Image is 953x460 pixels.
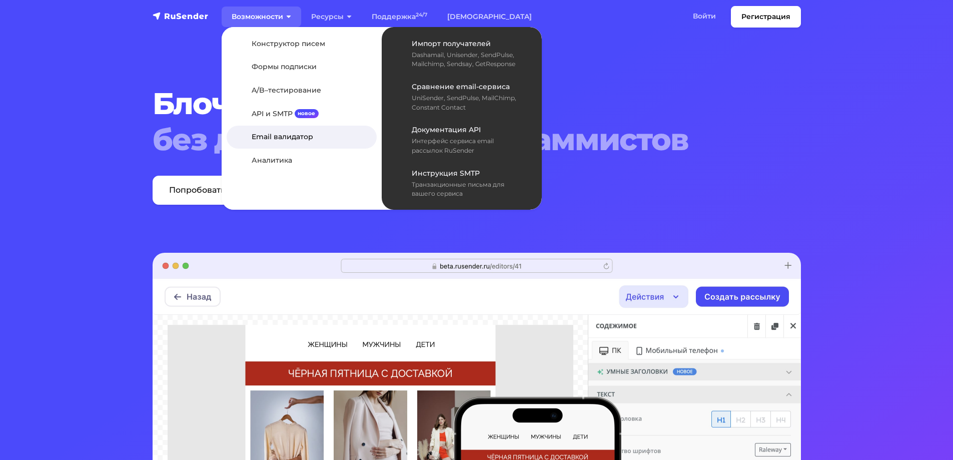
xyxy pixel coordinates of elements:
[301,7,362,27] a: Ресурсы
[387,32,537,75] a: Импорт получателей Dashamail, Unisender, SendPulse, Mailchimp, Sendsay, GetResponse
[731,6,801,28] a: Регистрация
[412,82,510,91] span: Сравнение email-сервиса
[412,169,480,178] span: Инструкция SMTP
[412,94,525,112] div: UniSender, SendPulse, MailChimp, Constant Contact
[227,149,377,172] a: Аналитика
[416,12,427,18] sup: 24/7
[387,119,537,162] a: Документация API Интерфейс сервиса email рассылок RuSender
[295,109,319,118] span: новое
[412,51,525,69] div: Dashamail, Unisender, SendPulse, Mailchimp, Sendsay, GetResponse
[153,11,209,21] img: RuSender
[222,7,301,27] a: Возможности
[387,162,537,205] a: Инструкция SMTP Транзакционные письма для вашего сервиса
[227,126,377,149] a: Email валидатор
[227,102,377,126] a: API и SMTPновое
[387,75,537,118] a: Сравнение email-сервиса UniSender, SendPulse, MailChimp, Constant Contact
[153,122,746,158] span: без дизайнеров и программистов
[153,176,288,205] a: Попробовать бесплатно
[227,56,377,79] a: Формы подписки
[683,6,726,27] a: Войти
[412,180,525,199] div: Транзакционные письма для вашего сервиса
[227,32,377,56] a: Конструктор писем
[412,125,481,134] span: Документация API
[153,86,746,158] h1: Блочный конструктор,
[412,137,525,155] div: Интерфейс сервиса email рассылок RuSender
[412,39,491,48] span: Импорт получателей
[437,7,542,27] a: [DEMOGRAPHIC_DATA]
[227,79,377,102] a: A/B–тестирование
[362,7,437,27] a: Поддержка24/7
